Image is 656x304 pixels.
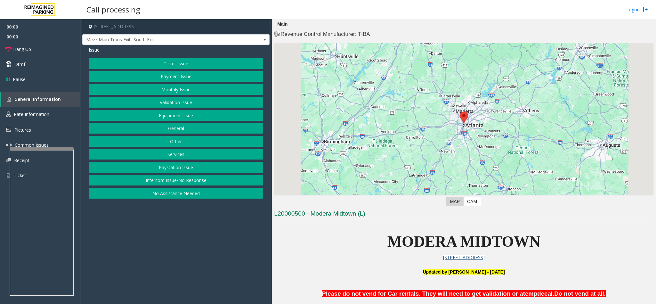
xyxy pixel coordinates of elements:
span: Do not vend at all. [554,290,606,297]
span: Mezz Main Trans Exit- South Exit [83,35,232,45]
button: General [89,123,263,134]
button: Payment Issue [89,71,263,82]
span: Pause [13,76,26,83]
span: Pictures [14,127,31,133]
a: General Information [1,92,80,107]
a: Logout [626,6,648,13]
img: 'icon' [6,111,11,117]
span: temp [523,290,538,297]
button: Paystation Issue [89,162,263,173]
button: Equipment Issue [89,110,263,121]
label: Map [446,197,464,206]
label: CAM [463,197,481,206]
button: Other [89,136,263,147]
h4: [STREET_ADDRESS] [82,19,270,34]
span: Hang Up [13,46,31,53]
button: Intercom Issue/No Response [89,175,263,186]
span: [STREET_ADDRESS] [443,254,485,260]
div: Main [276,19,289,29]
span: decal. [537,290,554,297]
button: Monthly Issue [89,84,263,95]
span: Common Issues [15,142,49,148]
button: Validation Issue [89,97,263,108]
font: U [423,269,426,275]
img: logout [643,6,648,13]
h3: L20000500 - Modera Midtown (L) [274,210,653,220]
span: General Information [14,96,61,102]
img: 'icon' [6,143,12,148]
button: No Assistance Needed [89,188,263,199]
span: Please do not vend for Car rentals. They will need to get validation or a [322,290,523,297]
span: Rate Information [14,111,49,117]
h3: Call processing [83,2,143,17]
img: 'icon' [6,158,11,162]
a: [STREET_ADDRESS] [443,255,485,260]
img: 'icon' [6,128,11,132]
span: MODERA MIDTOWN [387,233,540,250]
font: pdated by [PERSON_NAME] - [DATE] [423,269,505,275]
span: Issue [89,46,100,53]
h4: Revenue Control Manufacturer: TIBA [274,30,653,38]
img: 'icon' [6,173,11,178]
span: Dtmf [14,61,25,68]
div: 95 8th Street Northeast, Atlanta, GA [460,111,468,123]
img: 'icon' [6,97,11,102]
button: Ticket Issue [89,58,263,69]
button: Services [89,149,263,160]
